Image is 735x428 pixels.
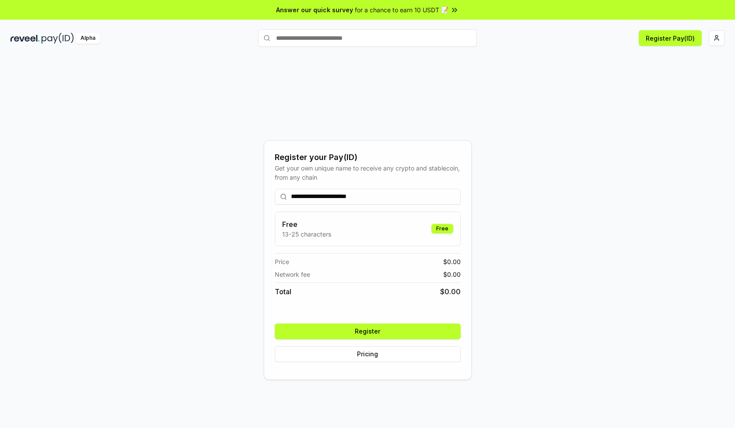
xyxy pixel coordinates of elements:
span: Total [275,286,291,297]
span: for a chance to earn 10 USDT 📝 [355,5,448,14]
span: Answer our quick survey [276,5,353,14]
img: pay_id [42,33,74,44]
span: $ 0.00 [440,286,461,297]
button: Register Pay(ID) [639,30,702,46]
div: Free [431,224,453,233]
span: Price [275,257,289,266]
span: $ 0.00 [443,270,461,279]
span: Network fee [275,270,310,279]
button: Pricing [275,346,461,362]
span: $ 0.00 [443,257,461,266]
div: Alpha [76,33,100,44]
button: Register [275,324,461,339]
div: Register your Pay(ID) [275,151,461,164]
p: 13-25 characters [282,230,331,239]
h3: Free [282,219,331,230]
img: reveel_dark [10,33,40,44]
div: Get your own unique name to receive any crypto and stablecoin, from any chain [275,164,461,182]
